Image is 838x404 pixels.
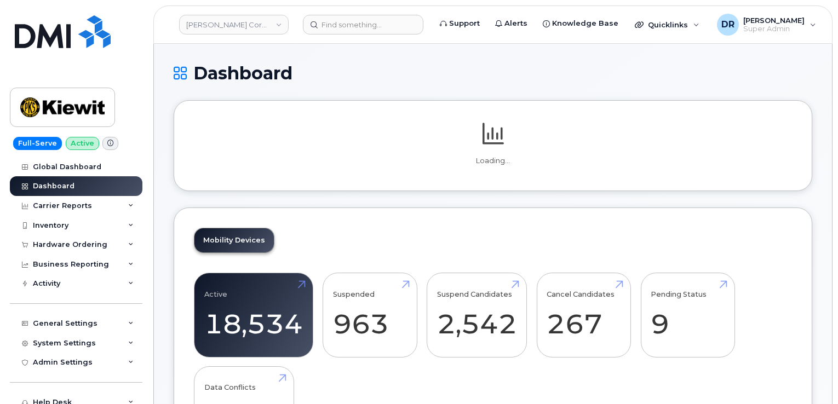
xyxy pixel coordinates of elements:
a: Suspended 963 [333,279,407,351]
a: Mobility Devices [194,228,274,252]
p: Loading... [194,156,792,166]
a: Pending Status 9 [651,279,725,351]
a: Cancel Candidates 267 [547,279,621,351]
a: Suspend Candidates 2,542 [437,279,517,351]
a: Active 18,534 [204,279,303,351]
h1: Dashboard [174,64,812,83]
